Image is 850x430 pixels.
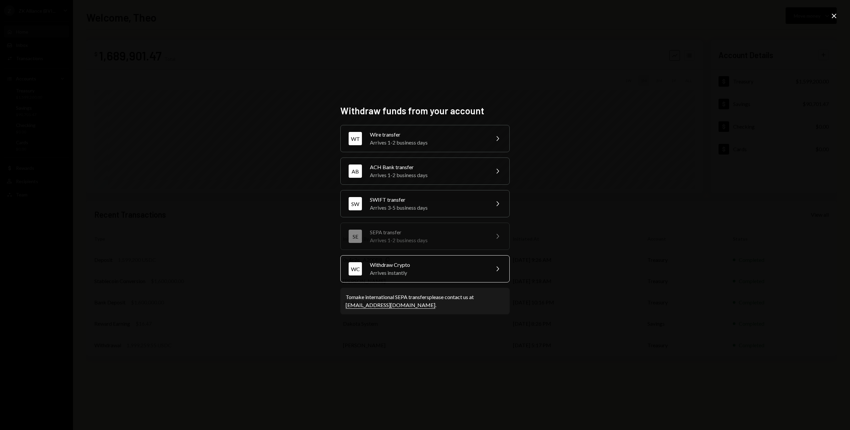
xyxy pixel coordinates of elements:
[340,255,510,282] button: WCWithdraw CryptoArrives instantly
[370,261,485,269] div: Withdraw Crypto
[349,230,362,243] div: SE
[370,269,485,277] div: Arrives instantly
[349,132,362,145] div: WT
[370,236,485,244] div: Arrives 1-2 business days
[340,190,510,217] button: SWSWIFT transferArrives 3-5 business days
[349,164,362,178] div: AB
[370,171,485,179] div: Arrives 1-2 business days
[340,125,510,152] button: WTWire transferArrives 1-2 business days
[370,204,485,212] div: Arrives 3-5 business days
[340,158,510,185] button: ABACH Bank transferArrives 1-2 business days
[340,104,510,117] h2: Withdraw funds from your account
[370,139,485,147] div: Arrives 1-2 business days
[346,302,435,309] a: [EMAIL_ADDRESS][DOMAIN_NAME]
[349,197,362,210] div: SW
[346,293,504,309] div: To make international SEPA transfers please contact us at .
[370,196,485,204] div: SWIFT transfer
[349,262,362,275] div: WC
[370,163,485,171] div: ACH Bank transfer
[370,228,485,236] div: SEPA transfer
[340,223,510,250] button: SESEPA transferArrives 1-2 business days
[370,131,485,139] div: Wire transfer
